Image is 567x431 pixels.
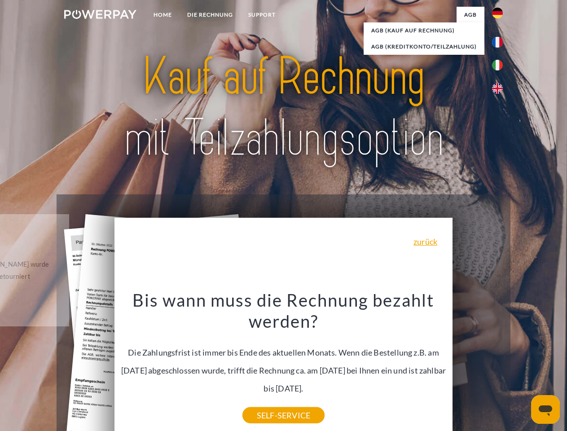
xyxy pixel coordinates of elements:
[413,237,437,246] a: zurück
[120,289,448,415] div: Die Zahlungsfrist ist immer bis Ende des aktuellen Monats. Wenn die Bestellung z.B. am [DATE] abg...
[180,7,241,23] a: DIE RECHNUNG
[242,407,325,423] a: SELF-SERVICE
[492,8,503,18] img: de
[492,60,503,70] img: it
[364,22,484,39] a: AGB (Kauf auf Rechnung)
[86,43,481,172] img: title-powerpay_de.svg
[492,83,503,94] img: en
[146,7,180,23] a: Home
[531,395,560,424] iframe: Schaltfläche zum Öffnen des Messaging-Fensters
[64,10,136,19] img: logo-powerpay-white.svg
[492,37,503,48] img: fr
[241,7,283,23] a: SUPPORT
[457,7,484,23] a: agb
[364,39,484,55] a: AGB (Kreditkonto/Teilzahlung)
[120,289,448,332] h3: Bis wann muss die Rechnung bezahlt werden?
